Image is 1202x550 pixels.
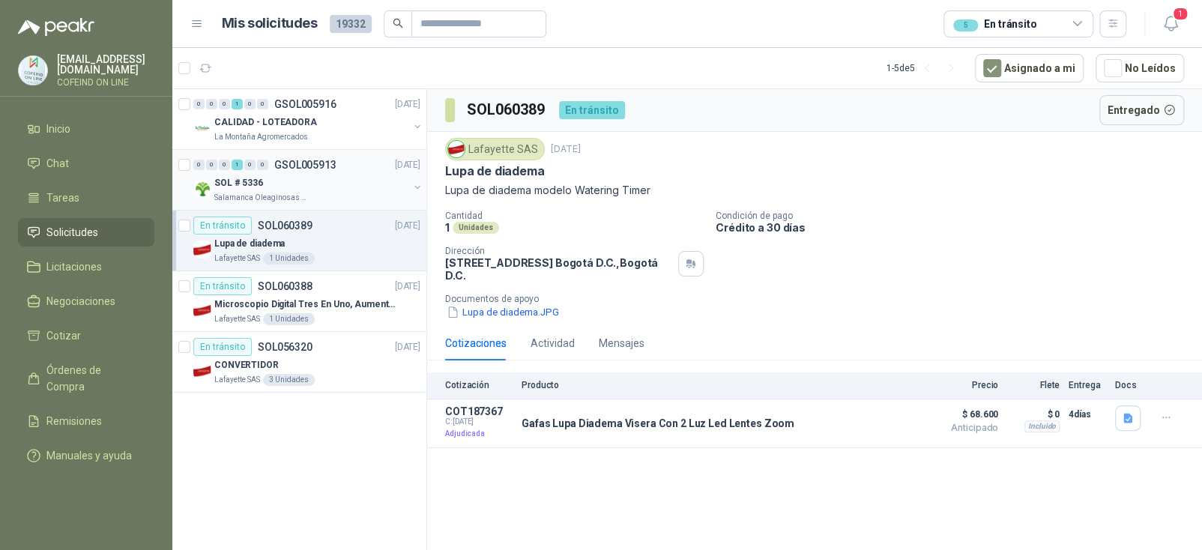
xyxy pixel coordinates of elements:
[522,417,794,429] p: Gafas Lupa Diadema Visera Con 2 Luz Led Lentes Zoom
[18,441,154,470] a: Manuales y ayuda
[214,253,260,265] p: Lafayette SAS
[57,54,154,75] p: [EMAIL_ADDRESS][DOMAIN_NAME]
[193,160,205,170] div: 0
[887,56,963,80] div: 1 - 5 de 5
[1007,405,1060,423] p: $ 0
[274,160,336,170] p: GSOL005913
[445,335,507,351] div: Cotizaciones
[244,99,256,109] div: 0
[46,362,140,395] span: Órdenes de Compra
[445,256,672,282] p: [STREET_ADDRESS] Bogotá D.C. , Bogotá D.C.
[395,279,420,294] p: [DATE]
[172,271,426,332] a: En tránsitoSOL060388[DATE] Company LogoMicroscopio Digital Tres En Uno, Aumento De 1000xLafayette...
[551,142,581,157] p: [DATE]
[1069,380,1106,390] p: Entrega
[46,121,70,137] span: Inicio
[214,192,309,204] p: Salamanca Oleaginosas SAS
[57,78,154,87] p: COFEIND ON LINE
[46,293,115,309] span: Negociaciones
[599,335,644,351] div: Mensajes
[445,294,1196,304] p: Documentos de apoyo
[448,141,465,157] img: Company Logo
[1096,54,1184,82] button: No Leídos
[18,115,154,143] a: Inicio
[18,407,154,435] a: Remisiones
[214,297,401,312] p: Microscopio Digital Tres En Uno, Aumento De 1000x
[445,405,513,417] p: COT187367
[531,335,575,351] div: Actividad
[257,160,268,170] div: 0
[1099,95,1185,125] button: Entregado
[1024,420,1060,432] div: Incluido
[214,115,317,130] p: CALIDAD - LOTEADORA
[46,327,81,344] span: Cotizar
[206,160,217,170] div: 0
[923,380,998,390] p: Precio
[1115,380,1145,390] p: Docs
[453,222,499,234] div: Unidades
[18,287,154,315] a: Negociaciones
[18,321,154,350] a: Cotizar
[172,211,426,271] a: En tránsitoSOL060389[DATE] Company LogoLupa de diademaLafayette SAS1 Unidades
[222,13,318,34] h1: Mis solicitudes
[219,160,230,170] div: 0
[18,218,154,247] a: Solicitudes
[46,224,98,241] span: Solicitudes
[214,358,279,372] p: CONVERTIDOR
[274,99,336,109] p: GSOL005916
[46,259,102,275] span: Licitaciones
[219,99,230,109] div: 0
[257,99,268,109] div: 0
[258,281,312,291] p: SOL060388
[395,219,420,233] p: [DATE]
[193,156,423,204] a: 0 0 0 1 0 0 GSOL005913[DATE] Company LogoSOL # 5336Salamanca Oleaginosas SAS
[1007,380,1060,390] p: Flete
[445,246,672,256] p: Dirección
[172,332,426,393] a: En tránsitoSOL056320[DATE] Company LogoCONVERTIDORLafayette SAS3 Unidades
[522,380,914,390] p: Producto
[258,220,312,231] p: SOL060389
[193,119,211,137] img: Company Logo
[1157,10,1184,37] button: 1
[445,211,704,221] p: Cantidad
[395,158,420,172] p: [DATE]
[214,176,263,190] p: SOL # 5336
[46,447,132,464] span: Manuales y ayuda
[214,237,285,251] p: Lupa de diadema
[258,342,312,352] p: SOL056320
[445,221,450,234] p: 1
[232,99,243,109] div: 1
[244,160,256,170] div: 0
[18,253,154,281] a: Licitaciones
[193,301,211,319] img: Company Logo
[445,426,513,441] p: Adjudicada
[18,149,154,178] a: Chat
[263,313,315,325] div: 1 Unidades
[923,405,998,423] span: $ 68.600
[445,163,544,179] p: Lupa de diadema
[206,99,217,109] div: 0
[953,19,978,31] div: 5
[445,380,513,390] p: Cotización
[1172,7,1189,21] span: 1
[19,56,47,85] img: Company Logo
[716,221,1196,234] p: Crédito a 30 días
[193,362,211,380] img: Company Logo
[330,15,372,33] span: 19332
[445,417,513,426] span: C: [DATE]
[263,374,315,386] div: 3 Unidades
[445,304,561,320] button: Lupa de diadema.JPG
[18,184,154,212] a: Tareas
[193,99,205,109] div: 0
[46,155,69,172] span: Chat
[193,277,252,295] div: En tránsito
[18,18,94,36] img: Logo peakr
[214,131,308,143] p: La Montaña Agromercados
[214,313,260,325] p: Lafayette SAS
[395,340,420,354] p: [DATE]
[232,160,243,170] div: 1
[395,97,420,112] p: [DATE]
[1069,405,1106,423] p: 4 días
[716,211,1196,221] p: Condición de pago
[559,101,625,119] div: En tránsito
